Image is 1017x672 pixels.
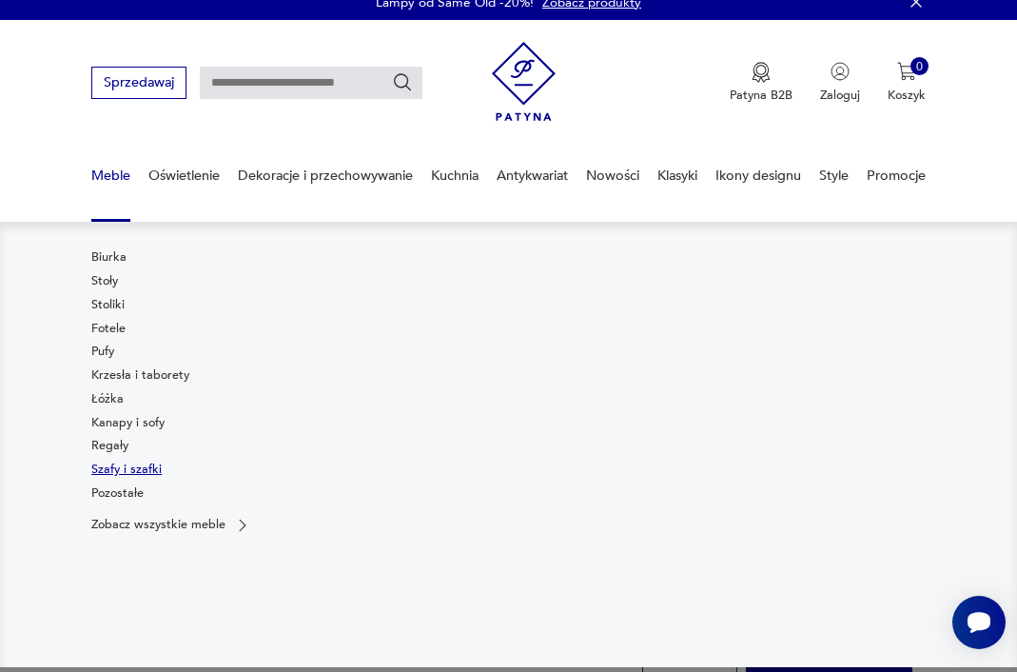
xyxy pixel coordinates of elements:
[91,484,144,502] a: Pozostałe
[91,143,130,208] a: Meble
[91,248,127,266] a: Biurka
[91,320,126,337] a: Fotele
[91,366,189,384] a: Krzesła i taborety
[952,596,1006,649] iframe: Smartsupp widget button
[392,72,413,93] button: Szukaj
[888,87,926,104] p: Koszyk
[91,520,225,531] p: Zobacz wszystkie meble
[820,87,860,104] p: Zaloguj
[238,143,413,208] a: Dekoracje i przechowywanie
[497,143,568,208] a: Antykwariat
[91,78,186,89] a: Sprzedawaj
[831,62,850,81] img: Ikonka użytkownika
[91,461,162,478] a: Szafy i szafki
[91,67,186,98] button: Sprzedawaj
[91,296,125,313] a: Stoliki
[91,343,114,360] a: Pufy
[730,87,792,104] p: Patyna B2B
[91,414,165,431] a: Kanapy i sofy
[910,57,929,76] div: 0
[91,437,128,454] a: Regały
[752,62,771,83] img: Ikona medalu
[897,62,916,81] img: Ikona koszyka
[657,143,697,208] a: Klasyki
[518,248,926,612] img: 969d9116629659dbb0bd4e745da535dc.jpg
[91,517,251,534] a: Zobacz wszystkie meble
[586,143,639,208] a: Nowości
[492,35,556,128] img: Patyna - sklep z meblami i dekoracjami vintage
[730,62,792,104] button: Patyna B2B
[715,143,801,208] a: Ikony designu
[820,62,860,104] button: Zaloguj
[148,143,220,208] a: Oświetlenie
[819,143,849,208] a: Style
[888,62,926,104] button: 0Koszyk
[730,62,792,104] a: Ikona medaluPatyna B2B
[867,143,926,208] a: Promocje
[91,390,124,407] a: Łóżka
[431,143,479,208] a: Kuchnia
[91,272,118,289] a: Stoły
